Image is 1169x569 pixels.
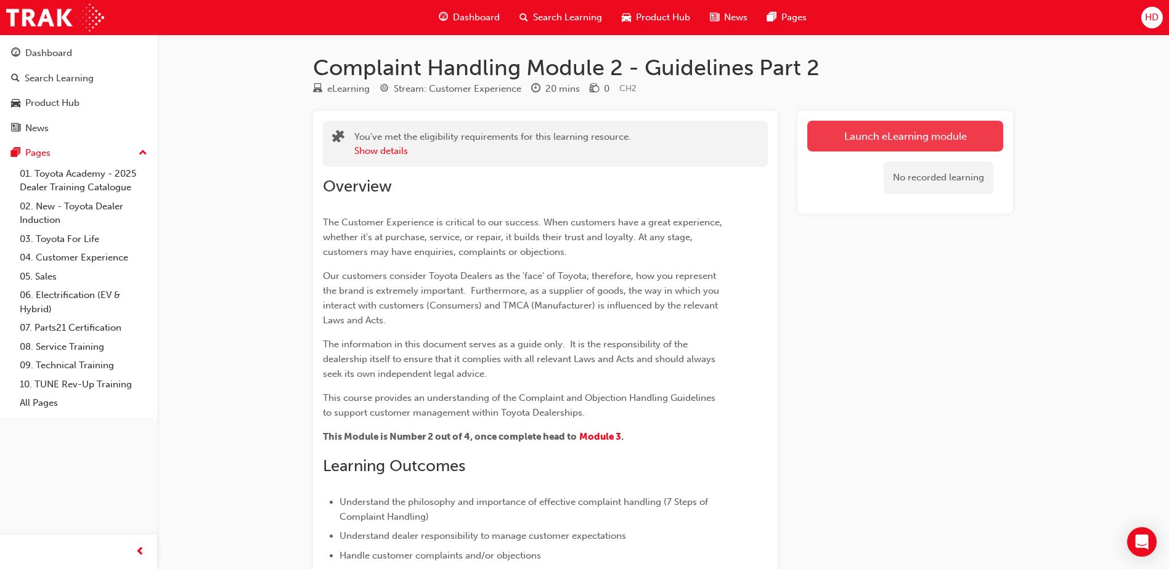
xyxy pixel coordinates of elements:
span: car-icon [11,98,20,109]
button: Pages [5,142,152,164]
div: 20 mins [545,82,580,96]
a: All Pages [15,393,152,413]
span: puzzle-icon [332,131,344,145]
a: Dashboard [5,42,152,65]
span: Handle customer complaints and/or objections [340,550,541,561]
a: 05. Sales [15,267,152,286]
div: Price [590,81,609,97]
span: This course provides an understanding of the Complaint and Objection Handling Guidelines to suppo... [323,392,718,418]
a: 01. Toyota Academy - 2025 Dealer Training Catalogue [15,164,152,197]
a: search-iconSearch Learning [510,5,612,30]
a: 08. Service Training [15,337,152,357]
span: money-icon [590,84,599,95]
div: Dashboard [25,46,72,60]
span: news-icon [710,10,719,25]
span: HD [1145,10,1159,25]
a: 02. New - Toyota Dealer Induction [15,197,152,230]
div: Search Learning [25,71,94,86]
span: prev-icon [136,544,145,560]
a: Product Hub [5,92,152,115]
div: Pages [25,146,51,160]
span: The Customer Experience is critical to our success. When customers have a great experience, wheth... [323,217,725,257]
a: Launch eLearning module [807,121,1003,151]
a: 07. Parts21 Certification [15,318,152,337]
span: target-icon [380,84,389,95]
span: guage-icon [439,10,448,25]
span: Learning Outcomes [323,456,465,475]
span: Understand dealer responsibility to manage customer expectations [340,530,626,541]
a: 04. Customer Experience [15,248,152,267]
span: learningResourceType_ELEARNING-icon [313,84,322,95]
a: Search Learning [5,67,152,90]
h1: Complaint Handling Module 2 - Guidelines Part 2 [313,54,1013,81]
div: Product Hub [25,96,79,110]
img: Trak [6,4,104,31]
div: Stream: Customer Experience [394,82,521,96]
span: Product Hub [636,10,690,25]
div: Type [313,81,370,97]
button: HD [1141,7,1163,28]
span: Understand the philosophy and importance of effective complaint handling (7 Steps of Complaint Ha... [340,496,711,522]
span: Learning resource code [619,83,637,94]
span: search-icon [11,73,20,84]
span: . [621,431,624,442]
div: Duration [531,81,580,97]
button: DashboardSearch LearningProduct HubNews [5,39,152,142]
span: up-icon [139,145,147,161]
div: Open Intercom Messenger [1127,527,1157,557]
span: The information in this document serves as a guide only. It is the responsibility of the dealersh... [323,339,718,379]
div: News [25,121,49,135]
a: 03. Toyota For Life [15,230,152,249]
span: car-icon [622,10,631,25]
a: 09. Technical Training [15,356,152,375]
span: Search Learning [533,10,602,25]
a: pages-iconPages [757,5,817,30]
span: clock-icon [531,84,540,95]
a: News [5,117,152,140]
span: pages-icon [767,10,776,25]
span: guage-icon [11,48,20,59]
button: Show details [354,144,408,158]
div: Stream [380,81,521,97]
div: You've met the eligibility requirements for this learning resource. [354,130,631,158]
div: 0 [604,82,609,96]
span: This Module is Number 2 out of 4, once complete head to [323,431,577,442]
span: pages-icon [11,148,20,159]
span: search-icon [519,10,528,25]
span: Our customers consider Toyota Dealers as the 'face' of Toyota; therefore, how you represent the b... [323,270,722,326]
a: Module 3 [579,431,621,442]
div: No recorded learning [884,161,993,194]
span: Dashboard [453,10,500,25]
span: Overview [323,177,392,196]
span: news-icon [11,123,20,134]
a: 06. Electrification (EV & Hybrid) [15,286,152,318]
span: News [724,10,747,25]
a: guage-iconDashboard [429,5,510,30]
a: news-iconNews [700,5,757,30]
span: Pages [781,10,807,25]
a: 10. TUNE Rev-Up Training [15,375,152,394]
div: eLearning [327,82,370,96]
a: car-iconProduct Hub [612,5,700,30]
